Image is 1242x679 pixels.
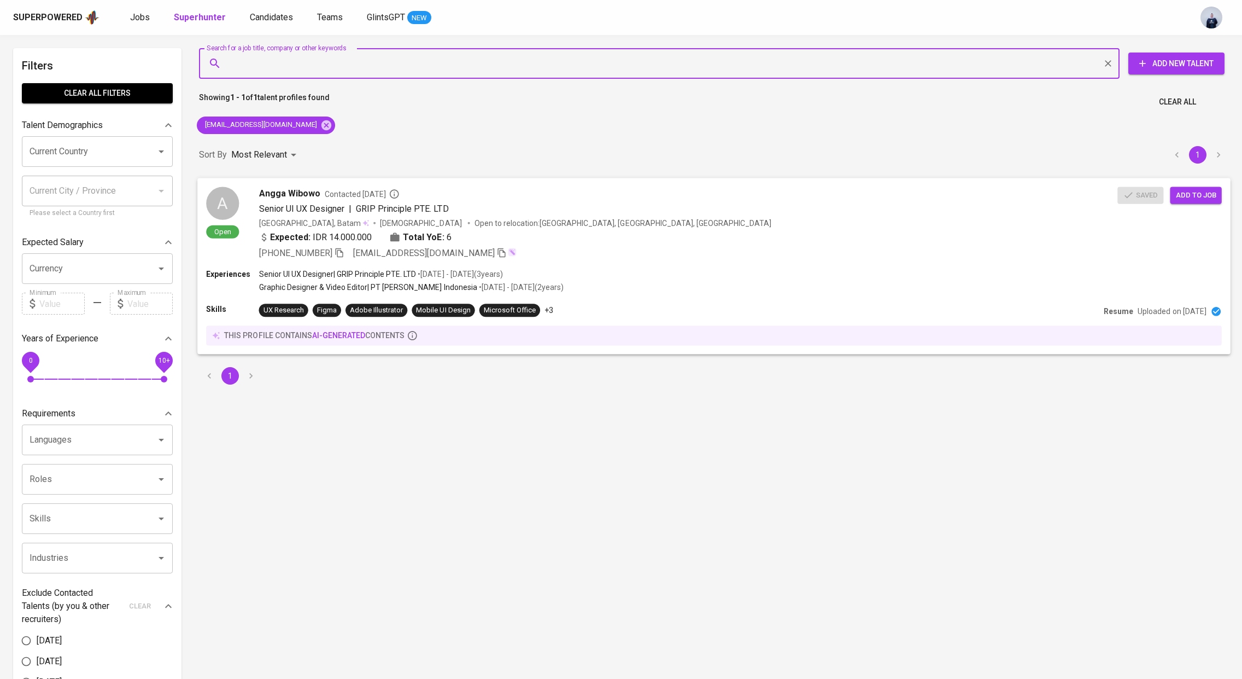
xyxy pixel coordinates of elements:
[22,83,173,103] button: Clear All filters
[174,12,226,22] b: Superhunter
[37,655,62,668] span: [DATE]
[1189,146,1206,164] button: page 1
[130,12,150,22] span: Jobs
[259,217,370,228] div: [GEOGRAPHIC_DATA], Batam
[22,57,173,74] h6: Filters
[13,11,83,24] div: Superpowered
[259,230,372,243] div: IDR 14.000.000
[130,11,152,25] a: Jobs
[447,230,452,243] span: 6
[1128,53,1225,74] button: Add New Talent
[174,11,228,25] a: Superhunter
[158,357,169,364] span: 10+
[317,305,337,315] div: Figma
[317,11,345,25] a: Teams
[1138,306,1206,317] p: Uploaded on [DATE]
[30,208,165,219] p: Please select a Country first
[22,332,98,345] p: Years of Experience
[22,587,173,626] div: Exclude Contacted Talents (by you & other recruiters)clear
[325,188,400,199] span: Contacted [DATE]
[1100,56,1116,71] button: Clear
[1104,306,1133,317] p: Resume
[1155,92,1200,112] button: Clear All
[85,9,99,26] img: app logo
[199,367,261,385] nav: pagination navigation
[221,367,239,385] button: page 1
[389,188,400,199] svg: By Batam recruiter
[199,92,330,112] p: Showing of talent profiles found
[407,13,431,24] span: NEW
[253,93,257,102] b: 1
[22,407,75,420] p: Requirements
[367,12,405,22] span: GlintsGPT
[270,230,310,243] b: Expected:
[231,148,287,161] p: Most Relevant
[28,357,32,364] span: 0
[154,432,169,448] button: Open
[154,144,169,159] button: Open
[349,202,351,215] span: |
[22,587,122,626] p: Exclude Contacted Talents (by you & other recruiters)
[154,472,169,487] button: Open
[22,114,173,136] div: Talent Demographics
[31,86,164,100] span: Clear All filters
[154,261,169,276] button: Open
[508,247,517,256] img: magic_wand.svg
[22,236,84,249] p: Expected Salary
[22,328,173,350] div: Years of Experience
[250,12,293,22] span: Candidates
[1170,187,1221,204] button: Add to job
[231,145,300,165] div: Most Relevant
[259,203,344,213] span: Senior UI UX Designer
[39,293,85,315] input: Value
[22,231,173,253] div: Expected Salary
[259,247,332,258] span: [PHONE_NUMBER]
[37,634,62,647] span: [DATE]
[353,247,495,258] span: [EMAIL_ADDRESS][DOMAIN_NAME]
[263,305,304,315] div: UX Research
[367,11,431,25] a: GlintsGPT NEW
[230,93,245,102] b: 1 - 1
[350,305,403,315] div: Adobe Illustrator
[1176,189,1216,201] span: Add to job
[1200,7,1222,28] img: annisa@glints.com
[199,148,227,161] p: Sort By
[312,331,365,340] span: AI-generated
[484,305,536,315] div: Microsoft Office
[1159,95,1196,109] span: Clear All
[259,269,417,280] p: Senior UI UX Designer | GRIP Principle PTE. LTD
[199,178,1229,354] a: AOpenAngga WibowoContacted [DATE]Senior UI UX Designer|GRIP Principle PTE. LTD[GEOGRAPHIC_DATA], ...
[259,282,477,293] p: Graphic Designer & Video Editor | PT [PERSON_NAME] Indonesia
[356,203,449,213] span: GRIP Principle PTE. LTD
[416,269,502,280] p: • [DATE] - [DATE] ( 3 years )
[1167,146,1229,164] nav: pagination navigation
[416,305,470,315] div: Mobile UI Design
[403,230,444,243] b: Total YoE:
[206,269,259,280] p: Experiences
[224,330,405,341] p: this profile contains contents
[259,187,320,200] span: Angga Wibowo
[197,117,335,134] div: [EMAIL_ADDRESS][DOMAIN_NAME]
[127,293,173,315] input: Value
[544,305,553,316] p: +3
[206,187,239,219] div: A
[317,12,343,22] span: Teams
[1137,57,1216,71] span: Add New Talent
[154,550,169,566] button: Open
[210,227,236,236] span: Open
[477,282,564,293] p: • [DATE] - [DATE] ( 2 years )
[380,217,463,228] span: [DEMOGRAPHIC_DATA]
[22,119,103,132] p: Talent Demographics
[206,304,259,315] p: Skills
[197,120,324,130] span: [EMAIL_ADDRESS][DOMAIN_NAME]
[474,217,772,228] p: Open to relocation : [GEOGRAPHIC_DATA], [GEOGRAPHIC_DATA], [GEOGRAPHIC_DATA]
[154,511,169,526] button: Open
[22,403,173,425] div: Requirements
[250,11,295,25] a: Candidates
[13,9,99,26] a: Superpoweredapp logo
